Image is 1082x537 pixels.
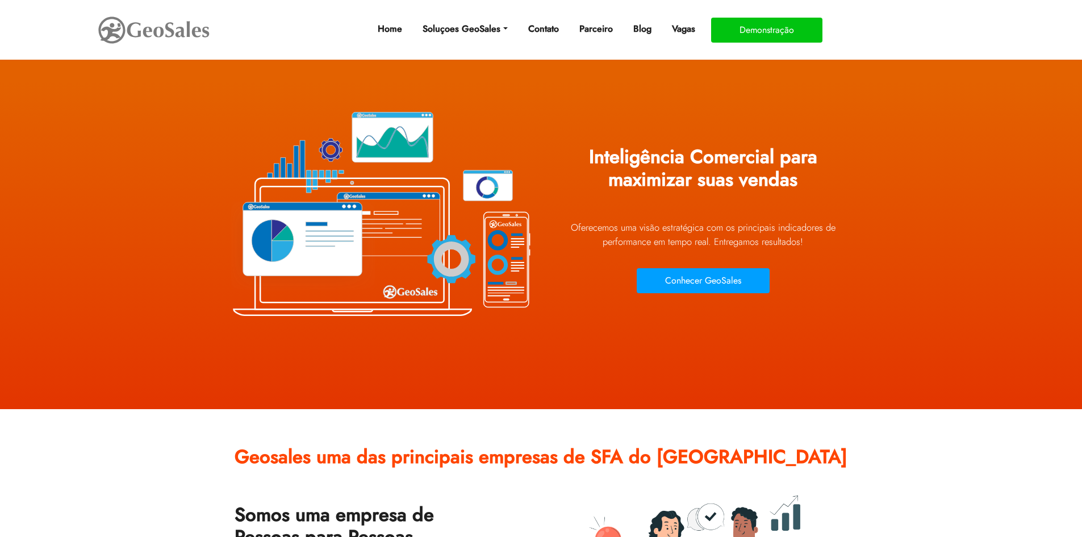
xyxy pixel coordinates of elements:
a: Vagas [667,18,700,40]
a: Soluçoes GeoSales [418,18,512,40]
img: GeoSales [97,14,211,46]
button: Conhecer GeoSales [637,268,770,293]
img: Plataforma GeoSales [226,85,533,341]
button: Demonstração [711,18,822,43]
a: Home [373,18,407,40]
h1: Inteligência Comercial para maximizar suas vendas [550,138,857,208]
a: Parceiro [575,18,617,40]
h2: Geosales uma das principais empresas de SFA do [GEOGRAPHIC_DATA] [235,438,848,485]
p: Oferecemos uma visão estratégica com os principais indicadores de performance em tempo real. Ent... [550,220,857,249]
a: Contato [524,18,563,40]
a: Blog [629,18,656,40]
